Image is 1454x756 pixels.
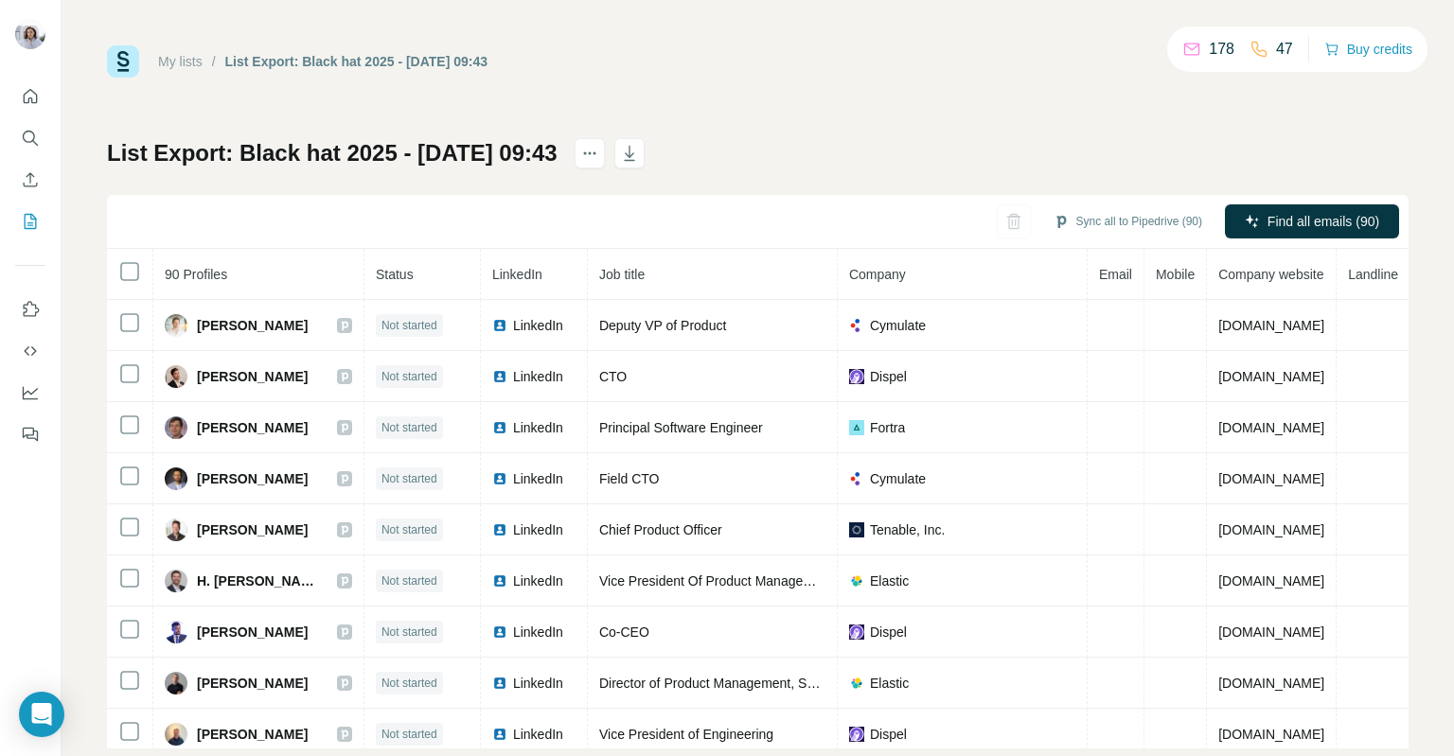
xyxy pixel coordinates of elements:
span: Field CTO [599,471,660,486]
span: Not started [381,521,437,538]
span: [DOMAIN_NAME] [1218,369,1324,384]
button: Buy credits [1324,36,1412,62]
img: company-logo [849,676,864,691]
img: Avatar [165,672,187,694]
span: Vice President Of Product Management [599,573,832,589]
span: Not started [381,726,437,743]
span: LinkedIn [513,469,563,488]
img: Surfe Logo [107,45,139,78]
span: [PERSON_NAME] [197,469,308,488]
img: LinkedIn logo [492,522,507,537]
div: List Export: Black hat 2025 - [DATE] 09:43 [225,52,488,71]
span: [DOMAIN_NAME] [1218,727,1324,742]
img: Avatar [165,621,187,643]
span: Cymulate [870,469,926,488]
div: Open Intercom Messenger [19,692,64,737]
img: company-logo [849,318,864,333]
span: LinkedIn [492,267,542,282]
img: company-logo [849,420,864,435]
span: Status [376,267,414,282]
span: LinkedIn [513,418,563,437]
span: Elastic [870,674,909,693]
span: [DOMAIN_NAME] [1218,522,1324,537]
span: Not started [381,419,437,436]
button: Find all emails (90) [1225,204,1399,238]
span: [DOMAIN_NAME] [1218,676,1324,691]
span: Dispel [870,725,907,744]
span: [PERSON_NAME] [197,674,308,693]
span: Not started [381,470,437,487]
p: 47 [1276,38,1293,61]
span: Director of Product Management, Security - Generative AI And Machine Learning [599,676,1073,691]
span: Landline [1348,267,1398,282]
span: [DOMAIN_NAME] [1218,471,1324,486]
img: LinkedIn logo [492,727,507,742]
span: LinkedIn [513,367,563,386]
span: Not started [381,572,437,589]
span: CTO [599,369,627,384]
a: My lists [158,54,203,69]
span: LinkedIn [513,571,563,590]
button: Quick start [15,79,45,114]
li: / [212,52,216,71]
img: LinkedIn logo [492,676,507,691]
span: Company website [1218,267,1323,282]
span: LinkedIn [513,520,563,539]
span: Job title [599,267,645,282]
span: Cymulate [870,316,926,335]
span: H. [PERSON_NAME] [197,571,318,590]
span: Email [1099,267,1132,282]
span: [PERSON_NAME] [197,725,308,744]
img: Avatar [165,570,187,592]
span: Fortra [870,418,905,437]
img: Avatar [165,314,187,337]
span: Vice President of Engineering [599,727,773,742]
button: Dashboard [15,376,45,410]
span: Dispel [870,367,907,386]
p: 178 [1209,38,1234,61]
span: LinkedIn [513,674,563,693]
img: company-logo [849,471,864,486]
button: Use Surfe API [15,334,45,368]
span: [PERSON_NAME] [197,367,308,386]
img: company-logo [849,522,864,537]
img: Avatar [165,723,187,746]
span: Elastic [870,571,909,590]
span: Principal Software Engineer [599,420,763,435]
span: Chief Product Officer [599,522,722,537]
button: Sync all to Pipedrive (90) [1040,207,1215,236]
span: Deputy VP of Product [599,318,726,333]
img: Avatar [165,365,187,388]
img: LinkedIn logo [492,471,507,486]
h1: List Export: Black hat 2025 - [DATE] 09:43 [107,138,558,168]
span: Not started [381,317,437,334]
span: [DOMAIN_NAME] [1218,624,1324,640]
button: Search [15,121,45,155]
span: Not started [381,624,437,641]
span: Find all emails (90) [1268,212,1379,231]
span: Tenable, Inc. [870,520,945,539]
span: [PERSON_NAME] [197,418,308,437]
span: [PERSON_NAME] [197,623,308,642]
span: Dispel [870,623,907,642]
img: LinkedIn logo [492,369,507,384]
img: company-logo [849,727,864,742]
img: company-logo [849,369,864,384]
button: actions [575,138,605,168]
span: Co-CEO [599,624,649,640]
span: 90 Profiles [165,267,227,282]
img: LinkedIn logo [492,318,507,333]
button: Feedback [15,417,45,451]
span: [PERSON_NAME] [197,316,308,335]
span: LinkedIn [513,725,563,744]
button: Enrich CSV [15,163,45,197]
button: Use Surfe on LinkedIn [15,292,45,326]
img: Avatar [165,467,187,490]
span: Not started [381,675,437,692]
img: LinkedIn logo [492,573,507,589]
img: company-logo [849,573,864,589]
img: LinkedIn logo [492,624,507,640]
span: [PERSON_NAME] [197,520,308,539]
img: LinkedIn logo [492,420,507,435]
span: LinkedIn [513,623,563,642]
